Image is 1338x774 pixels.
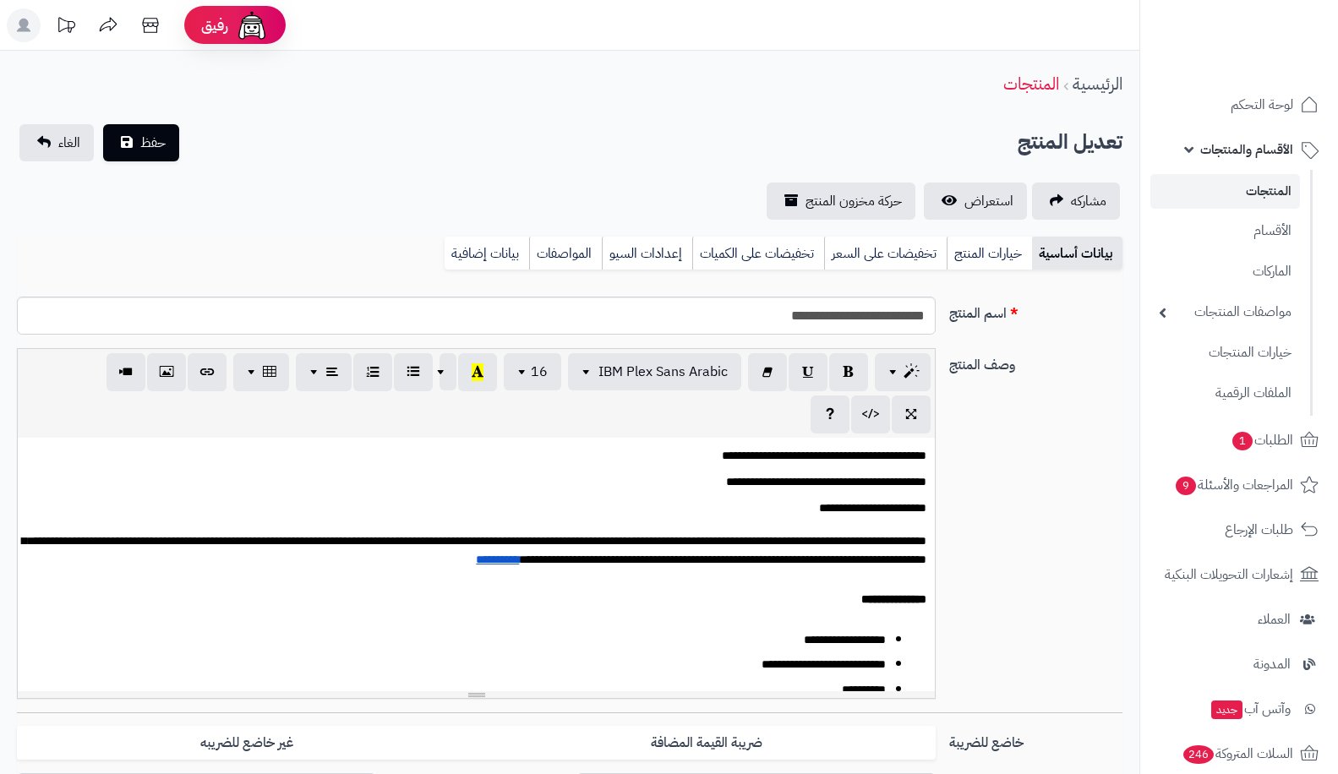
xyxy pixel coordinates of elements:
[1073,71,1122,96] a: الرئيسية
[964,191,1013,211] span: استعراض
[806,191,902,211] span: حركة مخزون المنتج
[1223,22,1322,57] img: logo-2.png
[1150,465,1328,505] a: المراجعات والأسئلة9
[1150,174,1300,209] a: المنتجات
[598,362,728,382] span: IBM Plex Sans Arabic
[1150,294,1300,330] a: مواصفات المنتجات
[1150,213,1300,249] a: الأقسام
[1150,599,1328,640] a: العملاء
[1211,700,1242,719] span: جديد
[504,353,561,390] button: 16
[1071,191,1106,211] span: مشاركه
[1150,644,1328,684] a: المدونة
[1175,476,1197,496] span: 9
[1150,84,1328,125] a: لوحة التحكم
[1150,733,1328,774] a: السلات المتروكة246
[1150,420,1328,461] a: الطلبات1
[602,237,692,270] a: إعدادات السيو
[19,124,94,161] a: الغاء
[1150,689,1328,729] a: وآتس آبجديد
[445,237,529,270] a: بيانات إضافية
[1200,138,1293,161] span: الأقسام والمنتجات
[45,8,87,46] a: تحديثات المنصة
[17,726,477,760] label: غير خاضع للضريبه
[1174,473,1293,497] span: المراجعات والأسئلة
[1182,742,1293,766] span: السلات المتروكة
[477,726,937,760] label: ضريبة القيمة المضافة
[1165,563,1293,586] span: إشعارات التحويلات البنكية
[692,237,824,270] a: تخفيضات على الكميات
[1232,431,1253,451] span: 1
[1150,253,1300,290] a: الماركات
[1258,608,1291,631] span: العملاء
[1018,125,1122,160] h2: تعديل المنتج
[103,124,179,161] button: حفظ
[1231,93,1293,117] span: لوحة التحكم
[1182,744,1215,765] span: 246
[1231,428,1293,452] span: الطلبات
[529,237,602,270] a: المواصفات
[568,353,741,390] button: IBM Plex Sans Arabic
[235,8,269,42] img: ai-face.png
[58,133,80,153] span: الغاء
[1150,510,1328,550] a: طلبات الإرجاع
[201,15,228,35] span: رفيق
[824,237,947,270] a: تخفيضات على السعر
[531,362,548,382] span: 16
[942,726,1129,753] label: خاضع للضريبة
[947,237,1032,270] a: خيارات المنتج
[1210,697,1291,721] span: وآتس آب
[1150,375,1300,412] a: الملفات الرقمية
[924,183,1027,220] a: استعراض
[767,183,915,220] a: حركة مخزون المنتج
[1150,335,1300,371] a: خيارات المنتجات
[140,133,166,153] span: حفظ
[1225,518,1293,542] span: طلبات الإرجاع
[942,297,1129,324] label: اسم المنتج
[1150,554,1328,595] a: إشعارات التحويلات البنكية
[1032,183,1120,220] a: مشاركه
[1032,237,1122,270] a: بيانات أساسية
[1253,652,1291,676] span: المدونة
[942,348,1129,375] label: وصف المنتج
[1003,71,1059,96] a: المنتجات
